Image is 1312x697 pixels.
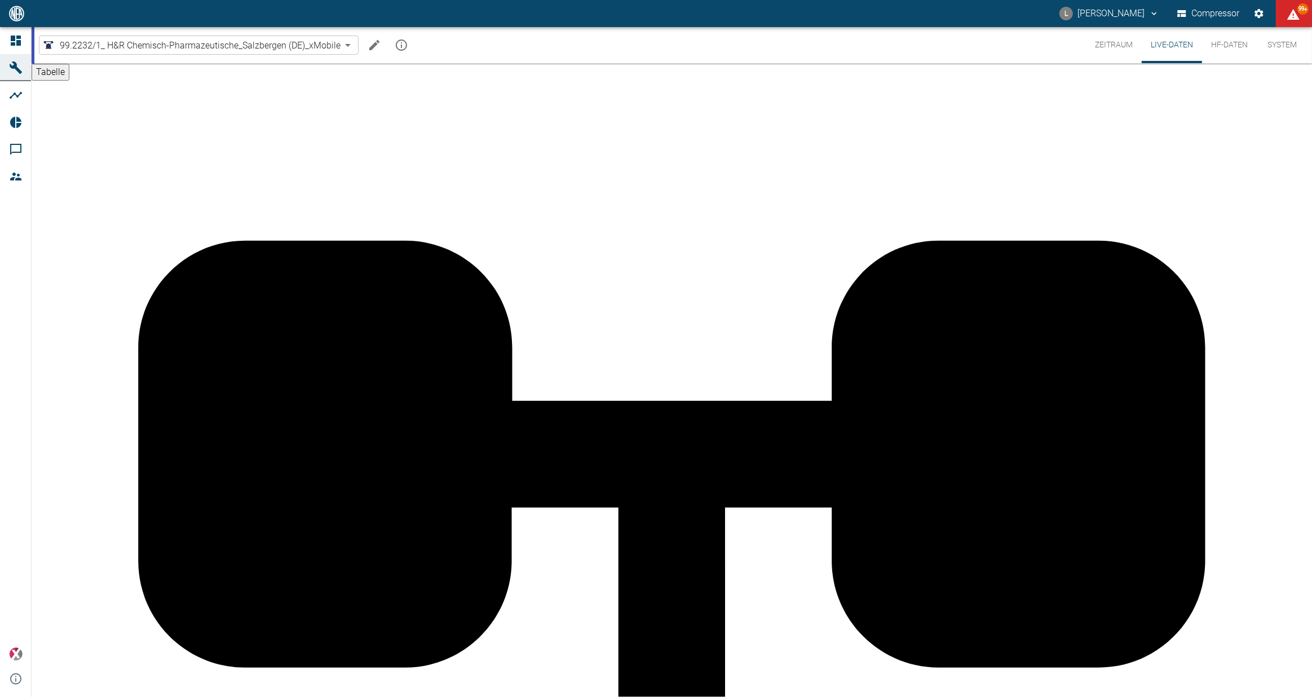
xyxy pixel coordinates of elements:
[1086,27,1142,63] button: Zeitraum
[9,647,23,661] img: Xplore Logo
[1059,7,1073,20] div: L
[1175,3,1242,24] button: Compressor
[1297,3,1309,15] span: 99+
[60,39,341,52] span: 99.2232/1_ H&R Chemisch-Pharmazeutische_Salzbergen (DE)_xMobile
[32,64,69,81] button: Tabelle
[1249,3,1269,24] button: Einstellungen
[1058,3,1161,24] button: luca.corigliano@neuman-esser.com
[1142,27,1202,63] button: Live-Daten
[8,6,25,21] img: logo
[1257,27,1307,63] button: System
[390,34,413,56] button: mission info
[42,38,341,52] a: 99.2232/1_ H&R Chemisch-Pharmazeutische_Salzbergen (DE)_xMobile
[1202,27,1257,63] button: HF-Daten
[363,34,386,56] button: Machine bearbeiten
